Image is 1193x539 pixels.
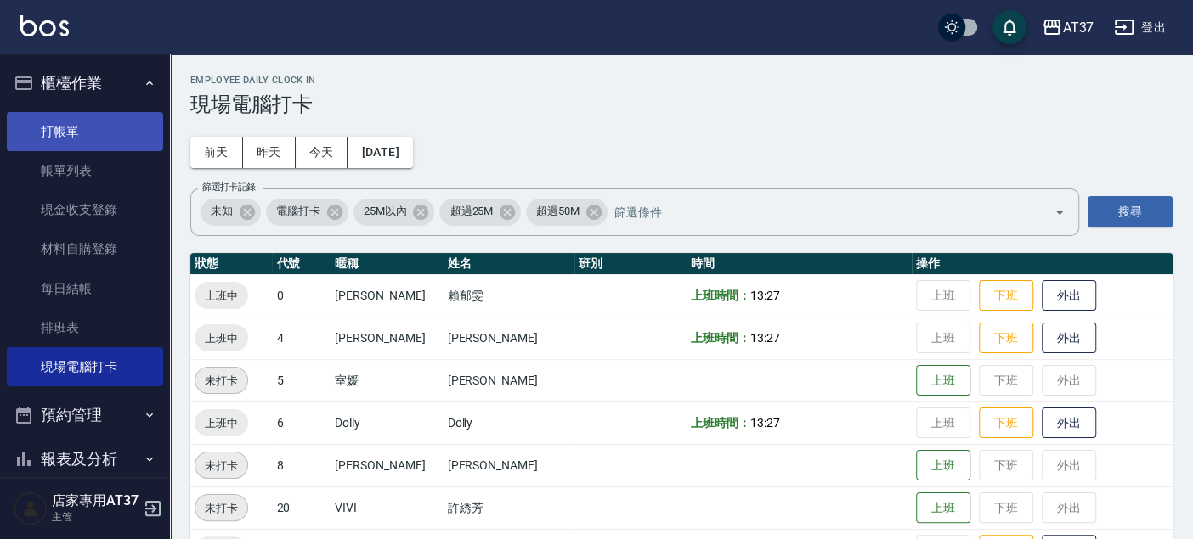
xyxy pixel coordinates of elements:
th: 暱稱 [331,253,443,275]
div: 25M以內 [353,199,435,226]
a: 帳單列表 [7,151,163,190]
b: 上班時間： [691,416,750,430]
button: 登出 [1107,12,1173,43]
span: 超過25M [439,203,503,220]
button: save [992,10,1026,44]
button: 今天 [296,137,348,168]
td: 4 [272,317,331,359]
button: 上班 [916,365,970,396]
td: VIVI [331,486,443,529]
td: [PERSON_NAME] [444,444,574,486]
h3: 現場電腦打卡 [190,93,1173,116]
button: 報表及分析 [7,437,163,481]
button: 昨天 [243,137,296,168]
span: 13:27 [750,331,780,345]
th: 姓名 [444,253,574,275]
td: [PERSON_NAME] [331,274,443,317]
th: 班別 [574,253,687,275]
div: 未知 [201,199,261,226]
th: 操作 [912,253,1173,275]
button: 外出 [1042,407,1096,439]
a: 每日結帳 [7,269,163,308]
th: 狀態 [190,253,272,275]
span: 未打卡 [195,457,247,474]
div: 超過50M [526,199,608,226]
td: Dolly [331,401,443,444]
td: 0 [272,274,331,317]
button: 預約管理 [7,393,163,437]
h2: Employee Daily Clock In [190,75,1173,86]
a: 現場電腦打卡 [7,347,163,386]
button: 前天 [190,137,243,168]
div: 電腦打卡 [266,199,348,226]
button: AT37 [1035,10,1100,45]
th: 代號 [272,253,331,275]
button: 下班 [979,280,1033,312]
span: 未打卡 [195,372,247,390]
button: 搜尋 [1088,196,1173,227]
td: [PERSON_NAME] [444,317,574,359]
span: 上班中 [195,329,248,347]
span: 13:27 [750,416,780,430]
span: 未打卡 [195,499,247,517]
th: 時間 [687,253,912,275]
button: 上班 [916,450,970,481]
a: 現金收支登錄 [7,190,163,229]
td: 20 [272,486,331,529]
td: 許綉芳 [444,486,574,529]
img: Logo [20,15,69,36]
button: [DATE] [348,137,412,168]
td: 賴郁雯 [444,274,574,317]
a: 打帳單 [7,112,163,151]
button: 上班 [916,492,970,524]
b: 上班時間： [691,331,750,345]
span: 電腦打卡 [266,203,331,220]
td: [PERSON_NAME] [444,359,574,401]
div: 超過25M [439,199,521,226]
h5: 店家專用AT37 [52,492,139,509]
td: Dolly [444,401,574,444]
button: 櫃檯作業 [7,61,163,105]
span: 25M以內 [353,203,417,220]
td: 8 [272,444,331,486]
span: 上班中 [195,414,248,432]
a: 材料自購登錄 [7,229,163,268]
img: Person [14,491,48,525]
span: 13:27 [750,289,780,302]
td: 6 [272,401,331,444]
b: 上班時間： [691,289,750,302]
button: Open [1046,199,1073,226]
label: 篩選打卡記錄 [202,181,256,194]
div: AT37 [1062,17,1094,38]
a: 排班表 [7,308,163,347]
td: 5 [272,359,331,401]
span: 超過50M [526,203,590,220]
span: 未知 [201,203,243,220]
button: 外出 [1042,323,1096,354]
button: 下班 [979,323,1033,354]
td: 室媛 [331,359,443,401]
td: [PERSON_NAME] [331,317,443,359]
button: 外出 [1042,280,1096,312]
p: 主管 [52,509,139,525]
input: 篩選條件 [610,197,1024,227]
button: 下班 [979,407,1033,439]
span: 上班中 [195,287,248,305]
td: [PERSON_NAME] [331,444,443,486]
